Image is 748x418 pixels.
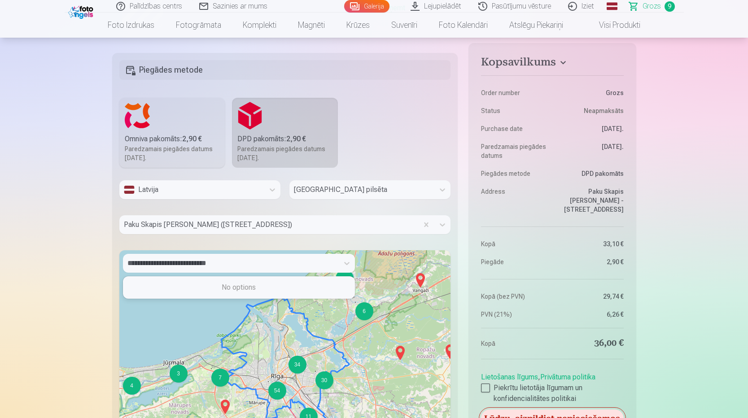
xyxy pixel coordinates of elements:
img: Marker [413,270,428,291]
div: 7 [211,368,212,369]
dt: PVN (21%) [481,310,548,319]
dt: Kopā [481,337,548,350]
dd: Paku Skapis [PERSON_NAME] - [STREET_ADDRESS] [557,187,624,214]
dt: Piegāde [481,257,548,266]
span: Grozs [643,1,661,12]
a: Magnēti [287,13,336,38]
dd: [DATE]. [557,124,624,133]
button: Kopsavilkums [481,56,623,72]
a: Visi produkti [574,13,651,38]
div: 3 [169,364,170,365]
div: 54 [268,381,269,382]
div: 7 [211,369,229,387]
dd: 2,90 € [557,257,624,266]
div: 11 [299,407,300,408]
div: 4 [123,377,141,395]
div: 34 [288,355,289,356]
div: 30 [315,371,316,372]
dd: Grozs [557,88,624,97]
b: 2,90 € [182,135,202,143]
div: 6 [355,302,356,303]
div: 54 [268,382,286,400]
div: 34 [289,356,306,374]
label: Piekrītu lietotāja līgumam un konfidencialitātes politikai [481,383,623,404]
div: Latvija [124,184,260,195]
div: Omniva pakomāts : [125,134,220,144]
a: Suvenīri [381,13,428,38]
a: Lietošanas līgums [481,373,538,381]
a: Atslēgu piekariņi [499,13,574,38]
div: Paredzamais piegādes datums [DATE]. [237,144,332,162]
h5: Piegādes metode [119,60,451,80]
div: Paredzamais piegādes datums [DATE]. [125,144,220,162]
a: Fotogrāmata [165,13,232,38]
div: DPD pakomāts : [237,134,332,144]
a: Foto kalendāri [428,13,499,38]
img: Marker [443,341,457,362]
dt: Kopā [481,239,548,248]
dt: Address [481,187,548,214]
img: Marker [218,396,232,418]
img: Marker [393,342,407,364]
dt: Piegādes metode [481,169,548,178]
dd: [DATE]. [557,142,624,160]
dd: DPD pakomāts [557,169,624,178]
a: Foto izdrukas [97,13,165,38]
b: 2,90 € [286,135,306,143]
dd: 33,10 € [557,239,624,248]
dt: Status [481,106,548,115]
span: Neapmaksāts [584,106,624,115]
div: 3 [170,365,188,383]
div: No options [123,279,354,296]
dt: Purchase date [481,124,548,133]
a: Komplekti [232,13,287,38]
img: /fa1 [68,4,96,19]
dt: Paredzamais piegādes datums [481,142,548,160]
dd: 6,26 € [557,310,624,319]
div: , [481,368,623,404]
dt: Order number [481,88,548,97]
a: Privātuma politika [540,373,595,381]
dt: Kopā (bez PVN) [481,292,548,301]
div: 30 [315,371,333,389]
span: 9 [665,1,675,12]
dd: 36,00 € [557,337,624,350]
img: Marker [288,275,302,297]
dd: 29,74 € [557,292,624,301]
a: Krūzes [336,13,381,38]
div: 6 [355,302,373,320]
